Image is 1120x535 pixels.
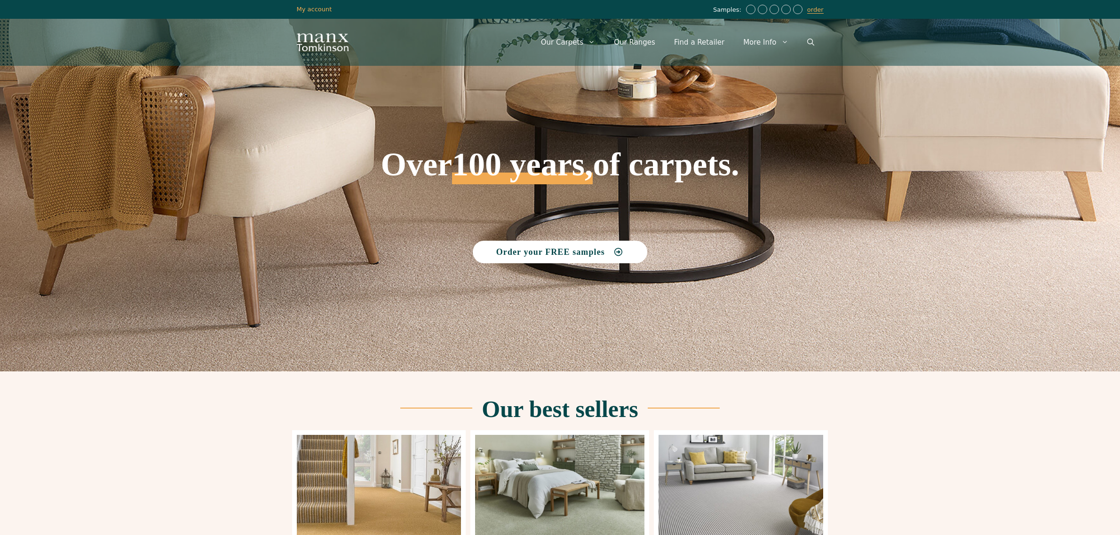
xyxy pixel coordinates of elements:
span: Samples: [713,6,744,14]
a: Our Ranges [604,28,665,56]
span: 100 years, [452,156,593,184]
h1: Over of carpets. [297,80,824,184]
a: More Info [734,28,797,56]
a: Open Search Bar [798,28,824,56]
a: Order your FREE samples [473,241,648,263]
a: Find a Retailer [665,28,734,56]
h2: Our best sellers [482,397,638,421]
nav: Primary [532,28,824,56]
a: Our Carpets [532,28,605,56]
a: order [807,6,824,14]
span: Order your FREE samples [496,248,605,256]
img: Manx Tomkinson [297,33,349,51]
a: My account [297,6,332,13]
